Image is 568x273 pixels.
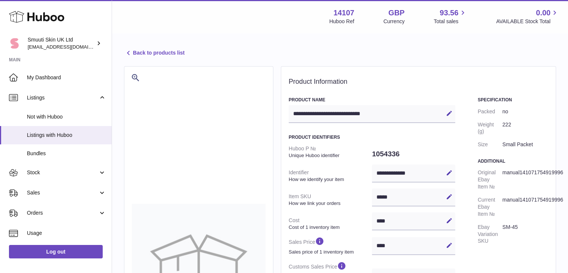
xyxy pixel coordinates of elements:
[434,8,467,25] a: 93.56 Total sales
[502,221,548,248] dd: SM-45
[124,49,184,58] a: Back to products list
[289,224,370,231] strong: Cost of 1 inventory item
[478,105,502,118] dt: Packed
[27,230,106,237] span: Usage
[478,118,502,138] dt: Weight (g)
[536,8,550,18] span: 0.00
[27,113,106,120] span: Not with Huboo
[502,138,548,151] dd: Small Packet
[502,118,548,138] dd: 222
[27,209,98,217] span: Orders
[289,200,370,207] strong: How we link your orders
[27,189,98,196] span: Sales
[28,36,95,50] div: Smuuti Skin UK Ltd
[289,190,372,209] dt: Item SKU
[502,166,548,193] dd: manual141071754919996
[496,18,559,25] span: AVAILABLE Stock Total
[27,132,106,139] span: Listings with Huboo
[289,97,455,103] h3: Product Name
[289,214,372,233] dt: Cost
[333,8,354,18] strong: 14107
[28,44,110,50] span: [EMAIL_ADDRESS][DOMAIN_NAME]
[434,18,467,25] span: Total sales
[478,193,502,221] dt: Current Ebay Item №
[478,166,502,193] dt: Original Ebay Item №
[478,158,548,164] h3: Additional
[496,8,559,25] a: 0.00 AVAILABLE Stock Total
[440,8,458,18] span: 93.56
[9,245,103,258] a: Log out
[329,18,354,25] div: Huboo Ref
[27,94,98,101] span: Listings
[289,134,455,140] h3: Product Identifiers
[289,78,548,86] h2: Product Information
[372,146,455,162] dd: 1054336
[289,233,372,258] dt: Sales Price
[289,152,370,159] strong: Unique Huboo identifier
[478,138,502,151] dt: Size
[27,169,98,176] span: Stock
[9,38,20,49] img: Paivi.korvela@gmail.com
[289,176,370,183] strong: How we identify your item
[289,142,372,162] dt: Huboo P №
[502,105,548,118] dd: no
[27,150,106,157] span: Bundles
[478,97,548,103] h3: Specification
[478,221,502,248] dt: Ebay Variation SKU
[388,8,404,18] strong: GBP
[289,249,370,255] strong: Sales price of 1 inventory item
[502,193,548,221] dd: manual141071754919996
[384,18,405,25] div: Currency
[27,74,106,81] span: My Dashboard
[289,166,372,185] dt: Identifier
